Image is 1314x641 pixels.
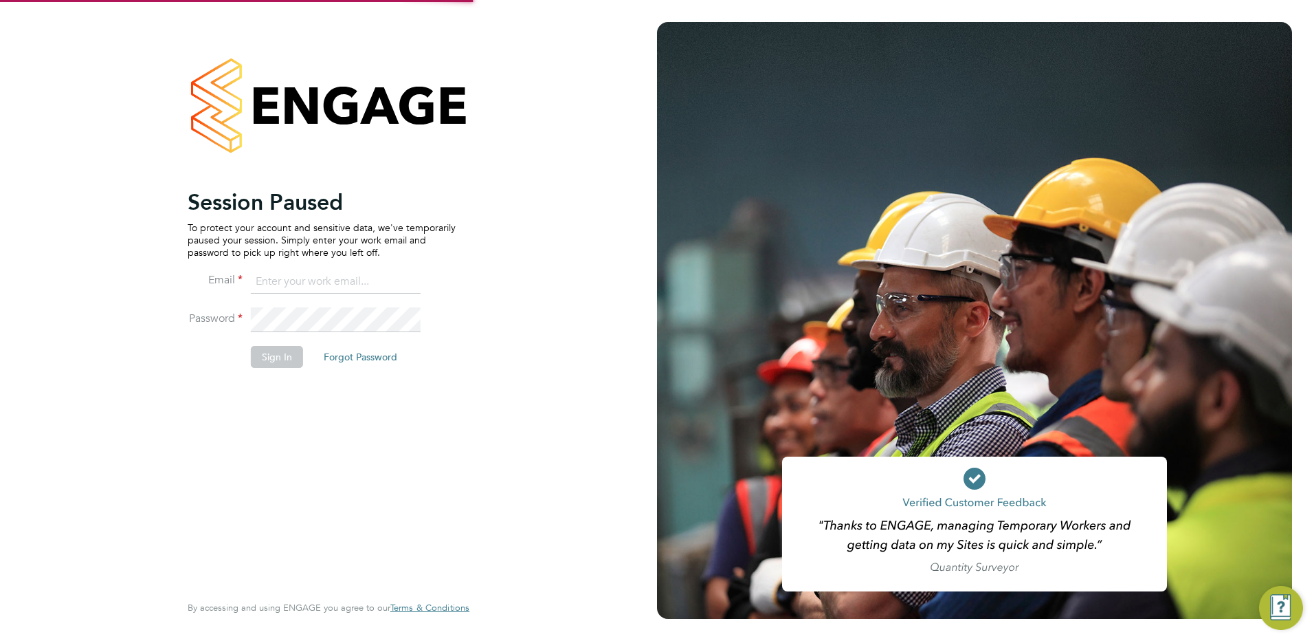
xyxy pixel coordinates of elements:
[313,346,408,368] button: Forgot Password
[188,188,456,216] h2: Session Paused
[188,221,456,259] p: To protect your account and sensitive data, we've temporarily paused your session. Simply enter y...
[251,346,303,368] button: Sign In
[188,312,243,326] label: Password
[188,602,469,613] span: By accessing and using ENGAGE you agree to our
[188,273,243,287] label: Email
[251,270,421,294] input: Enter your work email...
[390,602,469,613] a: Terms & Conditions
[1259,586,1303,630] button: Engage Resource Center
